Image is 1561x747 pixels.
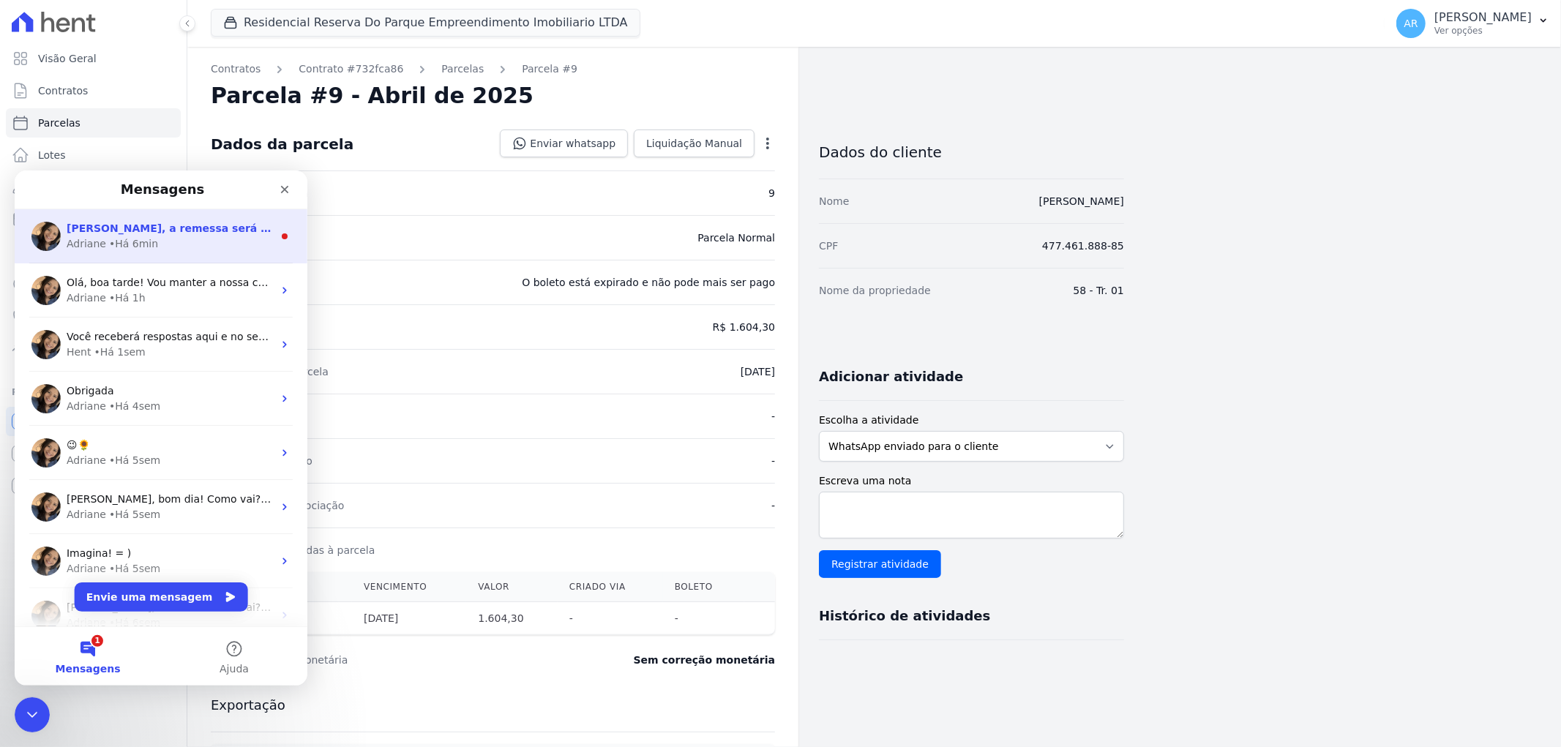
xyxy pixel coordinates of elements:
[211,61,775,77] nav: Breadcrumb
[1434,10,1532,25] p: [PERSON_NAME]
[12,383,175,401] div: Plataformas
[41,493,106,503] span: Mensagens
[52,445,91,460] div: Adriane
[299,61,403,77] a: Contrato #732fca86
[52,174,77,189] div: Hent
[52,120,91,135] div: Adriane
[558,602,663,635] th: -
[94,228,146,244] div: • Há 4sem
[17,430,46,459] img: Profile image for Adriane
[634,129,755,157] a: Liquidação Manual
[52,106,444,118] span: Olá, boa tarde! Vou manter a nossa conversa no outro chat, combinado? = )
[466,602,558,635] th: 1.604,30
[466,572,558,602] th: Valor
[697,230,775,245] dd: Parcela Normal
[17,322,46,351] img: Profile image for Adriane
[6,334,181,363] a: Troca de Arquivos
[6,108,181,138] a: Parcelas
[663,602,744,635] th: -
[352,602,466,635] th: [DATE]
[94,66,143,81] div: • Há 6min
[352,572,466,602] th: Vencimento
[211,9,640,37] button: Residencial Reserva Do Parque Empreendimento Imobiliario LTDA
[6,140,181,170] a: Lotes
[522,275,775,290] dd: O boleto está expirado e não pode mais ser pago
[94,391,146,406] div: • Há 5sem
[52,160,881,172] span: Você receberá respostas aqui e no seu e-mail: ✉️ [PERSON_NAME][EMAIL_ADDRESS][DOMAIN_NAME] Nosso ...
[94,282,146,298] div: • Há 5sem
[6,407,181,436] a: Recebíveis
[52,66,91,81] div: Adriane
[94,445,146,460] div: • Há 6sem
[1039,195,1124,207] a: [PERSON_NAME]
[819,368,963,386] h3: Adicionar atividade
[17,159,46,189] img: Profile image for Adriane
[6,439,181,468] a: Conta Hent
[6,173,181,202] a: Clientes
[38,148,66,162] span: Lotes
[522,61,577,77] a: Parcela #9
[211,83,534,109] h2: Parcela #9 - Abril de 2025
[6,237,181,266] a: Transferências
[741,364,775,379] dd: [DATE]
[6,76,181,105] a: Contratos
[52,52,651,64] span: [PERSON_NAME], a remessa será emitida de acordo com as informações disponibilizadas no arquivo. ; )
[17,105,46,135] img: Profile image for Adriane
[60,412,233,441] button: Envie uma mensagem
[38,116,81,130] span: Parcelas
[38,51,97,66] span: Visão Geral
[819,143,1124,161] h3: Dados do cliente
[52,391,91,406] div: Adriane
[1385,3,1561,44] button: AR [PERSON_NAME] Ver opções
[819,550,941,578] input: Registrar atividade
[771,409,775,424] dd: -
[205,493,234,503] span: Ajuda
[52,214,99,226] span: Obrigada
[52,377,116,388] span: Imagina! = )
[1042,239,1124,253] dd: 477.461.888-85
[768,186,775,200] dd: 9
[771,498,775,513] dd: -
[634,653,775,667] dd: Sem correção monetária
[819,194,849,209] dt: Nome
[663,572,744,602] th: Boleto
[558,572,663,602] th: Criado via
[211,653,544,667] dt: Última correção monetária
[52,337,91,352] div: Adriane
[80,174,131,189] div: • Há 1sem
[441,61,484,77] a: Parcelas
[646,136,742,151] span: Liquidação Manual
[6,44,181,73] a: Visão Geral
[15,697,50,732] iframe: Intercom live chat
[211,61,261,77] a: Contratos
[819,283,931,298] dt: Nome da propriedade
[17,376,46,405] img: Profile image for Adriane
[38,83,88,98] span: Contratos
[146,457,293,515] button: Ajuda
[1074,283,1124,298] dd: 58 - Tr. 01
[17,214,46,243] img: Profile image for Adriane
[500,129,628,157] a: Enviar whatsapp
[52,431,485,443] span: [PERSON_NAME], bom dia! Como vai? Ahh que maravilha. =) Obrigada por informar.
[819,239,838,253] dt: CPF
[6,269,181,299] a: Crédito
[52,282,91,298] div: Adriane
[819,473,1124,489] label: Escreva uma nota
[52,269,75,280] span: 😉🌻
[6,301,181,331] a: Negativação
[1434,25,1532,37] p: Ver opções
[17,268,46,297] img: Profile image for Adriane
[94,337,146,352] div: • Há 5sem
[771,454,775,468] dd: -
[1404,18,1418,29] span: AR
[6,205,181,234] a: Minha Carteira
[819,413,1124,428] label: Escolha a atividade
[819,607,990,625] h3: Histórico de atividades
[94,120,131,135] div: • Há 1h
[52,228,91,244] div: Adriane
[211,697,775,714] h3: Exportação
[211,135,353,153] div: Dados da parcela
